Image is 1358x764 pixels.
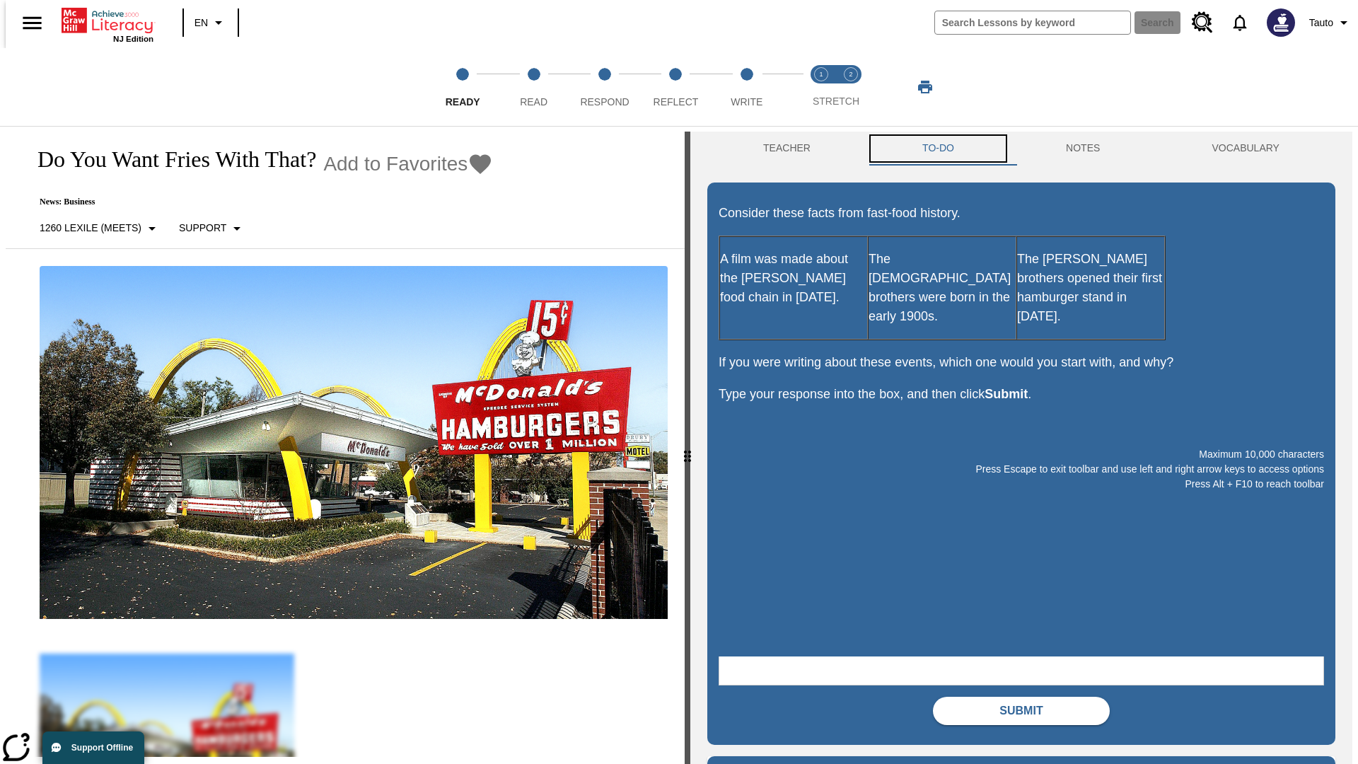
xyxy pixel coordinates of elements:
[719,462,1324,477] p: Press Escape to exit toolbar and use left and right arrow keys to access options
[323,153,468,175] span: Add to Favorites
[985,387,1028,401] strong: Submit
[685,132,690,764] div: Press Enter or Spacebar and then press right and left arrow keys to move the slider
[719,385,1324,404] p: Type your response into the box, and then click .
[935,11,1130,34] input: search field
[866,132,1010,166] button: TO-DO
[690,132,1352,764] div: activity
[801,48,842,126] button: Stretch Read step 1 of 2
[40,221,141,236] p: 1260 Lexile (Meets)
[720,250,867,307] p: A film was made about the [PERSON_NAME] food chain in [DATE].
[707,132,866,166] button: Teacher
[188,10,233,35] button: Language: EN, Select a language
[23,146,316,173] h1: Do You Want Fries With That?
[23,197,493,207] p: News: Business
[113,35,153,43] span: NJ Edition
[719,204,1324,223] p: Consider these facts from fast-food history.
[731,96,762,108] span: Write
[869,250,1016,326] p: The [DEMOGRAPHIC_DATA] brothers were born in the early 1900s.
[1258,4,1304,41] button: Select a new avatar
[634,48,716,126] button: Reflect step 4 of 5
[446,96,480,108] span: Ready
[34,216,166,241] button: Select Lexile, 1260 Lexile (Meets)
[813,95,859,107] span: STRETCH
[1183,4,1221,42] a: Resource Center, Will open in new tab
[830,48,871,126] button: Stretch Respond step 2 of 2
[1156,132,1335,166] button: VOCABULARY
[719,353,1324,372] p: If you were writing about these events, which one would you start with, and why?
[1010,132,1156,166] button: NOTES
[42,731,144,764] button: Support Offline
[719,447,1324,462] p: Maximum 10,000 characters
[11,2,53,44] button: Open side menu
[422,48,504,126] button: Ready step 1 of 5
[520,96,547,108] span: Read
[323,151,493,176] button: Add to Favorites - Do You Want Fries With That?
[706,48,788,126] button: Write step 5 of 5
[179,221,226,236] p: Support
[654,96,699,108] span: Reflect
[1267,8,1295,37] img: Avatar
[1304,10,1358,35] button: Profile/Settings
[62,5,153,43] div: Home
[849,71,852,78] text: 2
[173,216,251,241] button: Scaffolds, Support
[580,96,629,108] span: Respond
[492,48,574,126] button: Read step 2 of 5
[6,132,685,757] div: reading
[707,132,1335,166] div: Instructional Panel Tabs
[6,11,207,24] body: Maximum 10,000 characters Press Escape to exit toolbar and use left and right arrow keys to acces...
[933,697,1110,725] button: Submit
[564,48,646,126] button: Respond step 3 of 5
[1221,4,1258,41] a: Notifications
[819,71,823,78] text: 1
[1309,16,1333,30] span: Tauto
[1017,250,1164,326] p: The [PERSON_NAME] brothers opened their first hamburger stand in [DATE].
[719,477,1324,492] p: Press Alt + F10 to reach toolbar
[903,74,948,100] button: Print
[40,266,668,620] img: One of the first McDonald's stores, with the iconic red sign and golden arches.
[71,743,133,753] span: Support Offline
[195,16,208,30] span: EN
